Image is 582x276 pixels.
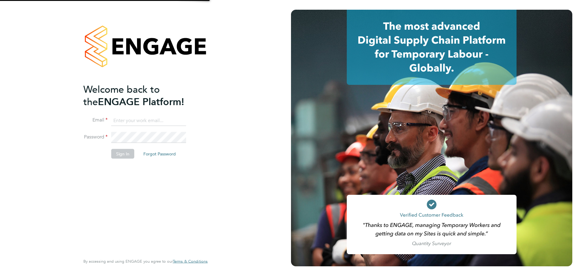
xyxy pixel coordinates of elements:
button: Sign In [111,149,134,159]
a: Terms & Conditions [173,259,208,264]
span: By accessing and using ENGAGE you agree to our [83,259,208,264]
input: Enter your work email... [111,115,186,126]
label: Email [83,117,108,123]
button: Forgot Password [139,149,181,159]
label: Password [83,134,108,140]
h2: ENGAGE Platform! [83,83,202,108]
span: Welcome back to the [83,83,160,108]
